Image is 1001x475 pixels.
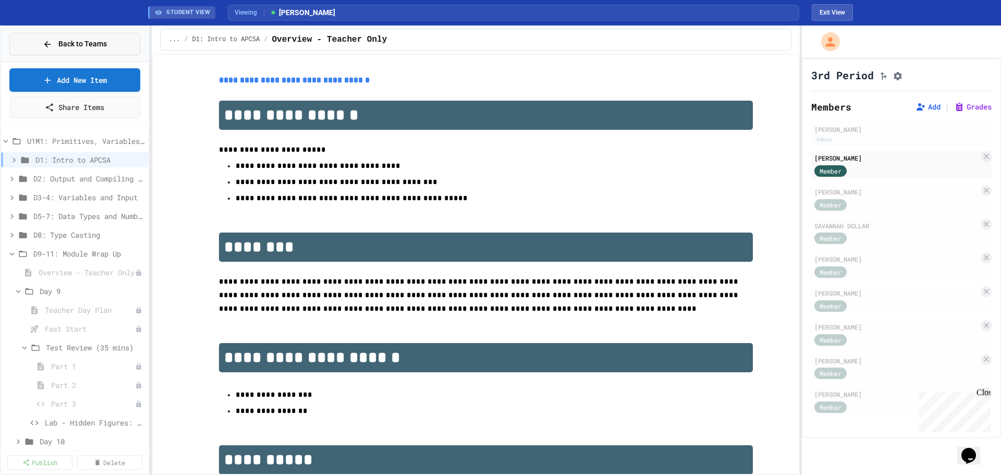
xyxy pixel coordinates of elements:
span: Member [820,369,841,378]
a: Delete [77,455,142,470]
span: Day 9 [40,286,144,297]
span: / [264,35,267,44]
div: [PERSON_NAME] [814,254,979,264]
div: [PERSON_NAME] [814,322,979,332]
span: Member [820,234,841,243]
div: My Account [810,30,843,54]
span: Viewing [235,8,264,17]
div: Unpublished [135,269,142,276]
span: U1M1: Primitives, Variables, Basic I/O [27,136,144,147]
span: Member [820,200,841,210]
iframe: chat widget [914,388,991,432]
span: D5-7: Data Types and Number Calculations [33,211,144,222]
span: Day 10 [40,436,144,447]
span: D2: Output and Compiling Code [33,173,144,184]
a: Publish [7,455,72,470]
span: D1: Intro to APCSA [35,154,144,165]
span: Teacher Day Plan [45,305,135,315]
span: [PERSON_NAME] [270,7,335,18]
span: Test Review (35 mins) [46,342,144,353]
span: D8: Type Casting [33,229,144,240]
span: D1: Intro to APCSA [192,35,260,44]
div: Admin [814,135,834,144]
span: STUDENT VIEW [166,8,210,17]
span: / [184,35,188,44]
iframe: chat widget [957,433,991,465]
span: D3-4: Variables and Input [33,192,144,203]
span: ... [169,35,180,44]
span: Member [820,166,841,176]
span: D9-11: Module Wrap Up [33,248,144,259]
span: Part 1 [51,361,135,372]
div: [PERSON_NAME] [814,288,979,298]
button: Back to Teams [9,33,140,55]
h2: Members [811,100,851,114]
div: Unpublished [135,400,142,408]
span: Overview - Teacher Only [39,267,135,278]
div: SAVANNAH DOLLAR [814,221,979,230]
div: Unpublished [135,307,142,314]
a: Add New Item [9,68,140,92]
span: | [945,101,950,113]
span: Back to Teams [58,39,107,50]
div: [PERSON_NAME] [814,187,979,197]
a: Share Items [9,96,140,118]
div: [PERSON_NAME] [814,153,979,163]
button: Click to see fork details [878,69,888,81]
h1: 3rd Period [811,68,874,82]
div: [PERSON_NAME] [814,356,979,366]
div: Unpublished [135,363,142,370]
span: Lab - Hidden Figures: Launch Weight Calculator [45,417,144,428]
button: Assignment Settings [893,69,903,81]
div: Chat with us now!Close [4,4,72,66]
div: Unpublished [135,382,142,389]
span: Member [820,267,841,277]
span: Member [820,301,841,311]
span: Member [820,403,841,412]
span: Part 2 [51,380,135,391]
div: [PERSON_NAME] [814,389,979,399]
div: [PERSON_NAME] [814,125,988,134]
button: Add [915,102,941,112]
span: Part 3 [51,398,135,409]
span: Overview - Teacher Only [272,33,387,46]
div: Unpublished [135,325,142,333]
span: Member [820,335,841,345]
span: Fast Start [45,323,135,334]
button: Exit student view [812,4,853,21]
button: Grades [954,102,992,112]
